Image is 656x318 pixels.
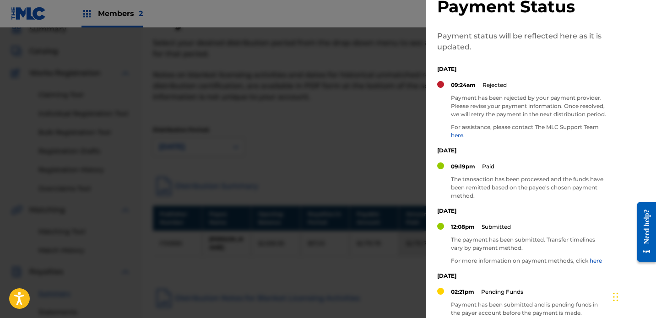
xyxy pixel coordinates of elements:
[81,8,92,19] img: Top Rightsholders
[613,283,618,311] div: Drag
[481,288,523,296] p: Pending Funds
[451,123,607,140] p: For assistance, please contact The MLC Support Team
[98,8,143,19] span: Members
[451,81,476,89] p: 09:24am
[139,9,143,18] span: 2
[630,195,656,269] iframe: Resource Center
[437,146,607,155] p: [DATE]
[437,65,607,73] p: [DATE]
[451,288,474,296] p: 02:21pm
[590,257,602,264] a: here
[610,274,656,318] iframe: Chat Widget
[482,223,511,231] p: Submitted
[437,31,607,53] p: Payment status will be reflected here as it is updated.
[451,236,607,252] p: The payment has been submitted. Transfer timelines vary by payment method.
[437,272,607,280] p: [DATE]
[451,223,475,231] p: 12:08pm
[11,7,46,20] img: MLC Logo
[451,132,465,139] a: here.
[482,162,494,171] p: Paid
[451,301,607,317] p: Payment has been submitted and is pending funds in the payer account before the payment is made.
[483,81,507,89] p: Rejected
[451,162,475,171] p: 09:19pm
[451,175,607,200] p: The transaction has been processed and the funds have been remitted based on the payee's chosen p...
[437,207,607,215] p: [DATE]
[451,257,607,265] p: For more information on payment methods, click
[451,94,607,119] p: Payment has been rejected by your payment provider. Please revise your payment information. Once ...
